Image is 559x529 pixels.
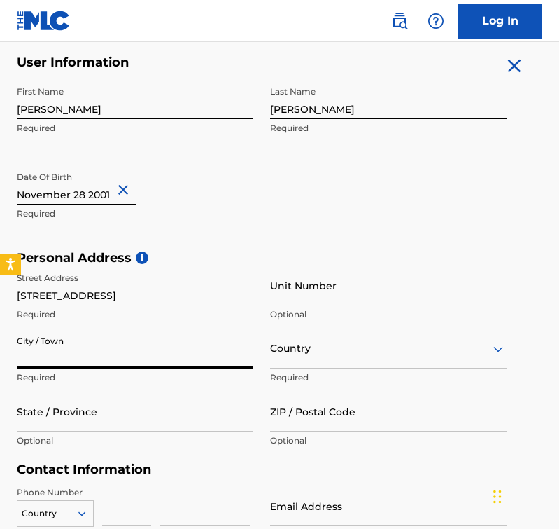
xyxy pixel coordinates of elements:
p: Required [270,122,507,135]
h5: Contact Information [17,462,507,478]
span: i [136,252,148,264]
div: Drag [493,476,502,518]
img: close [503,55,525,77]
a: Public Search [385,7,413,35]
p: Optional [270,308,507,321]
h5: Personal Address [17,250,542,266]
iframe: Chat Widget [489,462,559,529]
p: Required [17,207,253,220]
div: Help [422,7,450,35]
img: MLC Logo [17,11,71,31]
p: Required [270,371,507,384]
a: Log In [458,4,542,39]
p: Optional [17,434,253,447]
img: search [391,13,408,29]
img: help [427,13,444,29]
h5: User Information [17,55,507,71]
p: Required [17,371,253,384]
button: Close [115,169,136,212]
p: Optional [270,434,507,447]
p: Required [17,308,253,321]
p: Required [17,122,253,135]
